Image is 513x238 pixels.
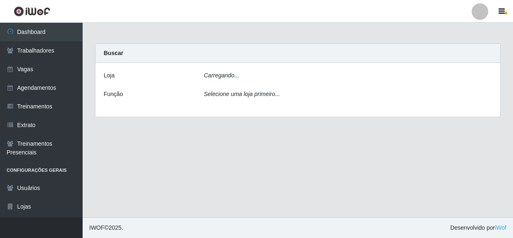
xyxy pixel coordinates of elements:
[495,224,506,231] a: iWof
[89,224,123,232] span: © 2025 .
[204,72,240,79] i: Carregando...
[204,91,280,97] i: Selecione uma loja primeiro...
[104,71,114,80] label: Loja
[104,90,123,99] label: Função
[450,224,506,232] span: Desenvolvido por
[89,224,104,231] span: IWOF
[104,50,123,56] strong: Buscar
[14,6,50,17] img: CoreUI Logo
